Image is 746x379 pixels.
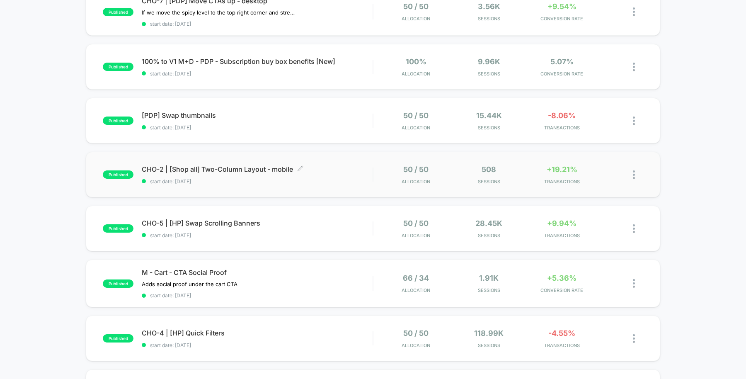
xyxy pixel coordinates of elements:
[402,287,430,293] span: Allocation
[103,334,133,343] span: published
[475,219,502,228] span: 28.45k
[103,224,133,233] span: published
[528,287,596,293] span: CONVERSION RATE
[550,57,574,66] span: 5.07%
[402,71,430,77] span: Allocation
[528,71,596,77] span: CONVERSION RATE
[406,57,426,66] span: 100%
[402,233,430,238] span: Allocation
[403,329,429,338] span: 50 / 50
[455,287,523,293] span: Sessions
[142,281,237,287] span: Adds social proof under the cart CTA
[142,70,373,77] span: start date: [DATE]
[528,16,596,22] span: CONVERSION RATE
[528,179,596,185] span: TRANSACTIONS
[403,111,429,120] span: 50 / 50
[142,232,373,238] span: start date: [DATE]
[482,165,496,174] span: 508
[455,233,523,238] span: Sessions
[142,329,373,337] span: CHO-4 | [HP] Quick Filters
[142,124,373,131] span: start date: [DATE]
[547,2,576,11] span: +9.54%
[474,329,504,338] span: 118.99k
[103,117,133,125] span: published
[103,279,133,288] span: published
[547,274,576,282] span: +5.36%
[455,71,523,77] span: Sessions
[142,165,373,173] span: CHO-2 | [Shop all] Two-Column Layout - mobile
[455,125,523,131] span: Sessions
[479,274,499,282] span: 1.91k
[142,57,373,66] span: 100% to V1 M+D - PDP - Subscription buy box benefits [New]
[633,170,635,179] img: close
[142,292,373,299] span: start date: [DATE]
[528,343,596,348] span: TRANSACTIONS
[403,2,429,11] span: 50 / 50
[528,233,596,238] span: TRANSACTIONS
[403,219,429,228] span: 50 / 50
[547,219,576,228] span: +9.94%
[633,334,635,343] img: close
[142,21,373,27] span: start date: [DATE]
[142,111,373,119] span: [PDP] Swap thumbnails
[633,279,635,288] img: close
[547,165,577,174] span: +19.21%
[455,179,523,185] span: Sessions
[142,9,295,16] span: If we move the spicy level to the top right corner and stretch the product description to be full...
[633,224,635,233] img: close
[402,343,430,348] span: Allocation
[476,111,502,120] span: 15.44k
[103,8,133,16] span: published
[548,329,575,338] span: -4.55%
[402,125,430,131] span: Allocation
[142,268,373,277] span: M - Cart - CTA Social Proof
[142,219,373,227] span: CHO-5 | [HP] Swap Scrolling Banners
[455,343,523,348] span: Sessions
[402,16,430,22] span: Allocation
[548,111,576,120] span: -8.06%
[142,342,373,348] span: start date: [DATE]
[403,274,429,282] span: 66 / 34
[633,63,635,71] img: close
[103,63,133,71] span: published
[455,16,523,22] span: Sessions
[633,7,635,16] img: close
[103,170,133,179] span: published
[403,165,429,174] span: 50 / 50
[633,117,635,125] img: close
[478,57,500,66] span: 9.96k
[402,179,430,185] span: Allocation
[142,178,373,185] span: start date: [DATE]
[528,125,596,131] span: TRANSACTIONS
[478,2,500,11] span: 3.56k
